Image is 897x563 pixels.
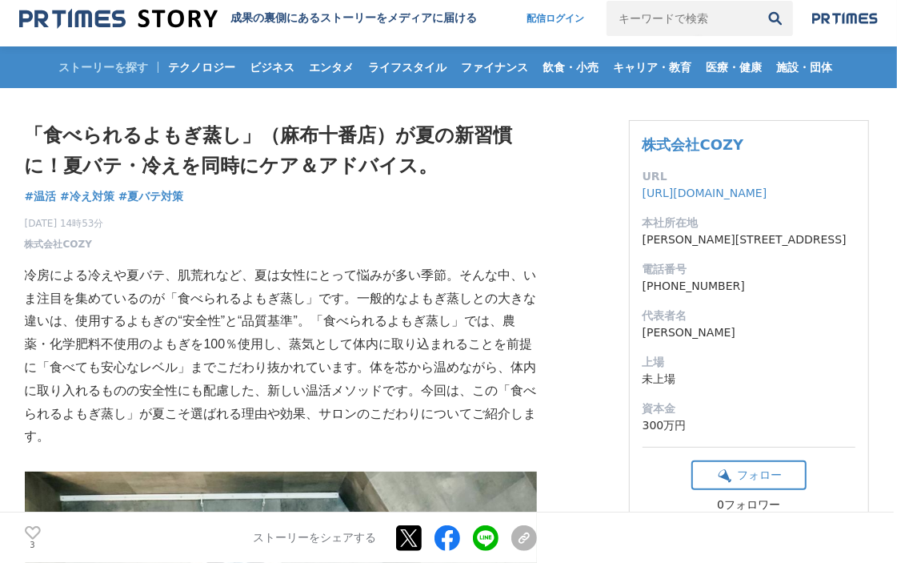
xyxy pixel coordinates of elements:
a: キャリア・教育 [607,46,698,88]
dt: URL [643,168,855,185]
a: ファイナンス [455,46,535,88]
dd: 未上場 [643,371,855,388]
a: 株式会社COZY [643,136,744,153]
a: 医療・健康 [699,46,768,88]
span: 飲食・小売 [536,60,605,74]
span: ビジネス [243,60,301,74]
span: 施設・団体 [770,60,839,74]
a: エンタメ [302,46,360,88]
a: 配信ログイン [511,1,600,36]
span: #夏バテ対策 [118,189,184,203]
img: prtimes [812,12,878,25]
h1: 「食べられるよもぎ蒸し」（麻布十番店）が夏の新習慣に！夏バテ・冷えを同時にケア＆アドバイス。 [25,120,537,182]
span: ファイナンス [455,60,535,74]
a: 飲食・小売 [536,46,605,88]
a: #夏バテ対策 [118,188,184,205]
p: ストーリーをシェアする [254,531,377,545]
span: エンタメ [302,60,360,74]
button: フォロー [691,460,807,490]
a: 株式会社COZY [25,237,92,251]
dt: 資本金 [643,400,855,417]
dd: [PERSON_NAME][STREET_ADDRESS] [643,231,855,248]
input: キーワードで検索 [607,1,758,36]
a: #冷え対策 [60,188,114,205]
dt: 代表者名 [643,308,855,324]
span: テクノロジー [162,60,242,74]
button: 検索 [758,1,793,36]
span: 医療・健康 [699,60,768,74]
a: ライフスタイル [362,46,453,88]
p: 3 [25,541,41,549]
p: 冷房による冷えや夏バテ、肌荒れなど、夏は女性にとって悩みが多い季節。そんな中、いま注目を集めているのが「食べられるよもぎ蒸し」です。一般的なよもぎ蒸しとの大きな違いは、使用するよもぎの“安全性”... [25,264,537,448]
a: [URL][DOMAIN_NAME] [643,187,767,199]
span: ライフスタイル [362,60,453,74]
img: 成果の裏側にあるストーリーをメディアに届ける [19,8,218,30]
h2: 成果の裏側にあるストーリーをメディアに届ける [230,11,477,26]
a: #温活 [25,188,57,205]
dd: [PERSON_NAME] [643,324,855,341]
a: 施設・団体 [770,46,839,88]
a: 成果の裏側にあるストーリーをメディアに届ける 成果の裏側にあるストーリーをメディアに届ける [19,8,477,30]
dt: 本社所在地 [643,215,855,231]
dt: 上場 [643,354,855,371]
dd: 300万円 [643,417,855,434]
dt: 電話番号 [643,261,855,278]
span: キャリア・教育 [607,60,698,74]
div: 0フォロワー [691,498,807,513]
a: テクノロジー [162,46,242,88]
span: [DATE] 14時53分 [25,216,104,231]
a: ビジネス [243,46,301,88]
span: #温活 [25,189,57,203]
dd: [PHONE_NUMBER] [643,278,855,295]
span: #冷え対策 [60,189,114,203]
